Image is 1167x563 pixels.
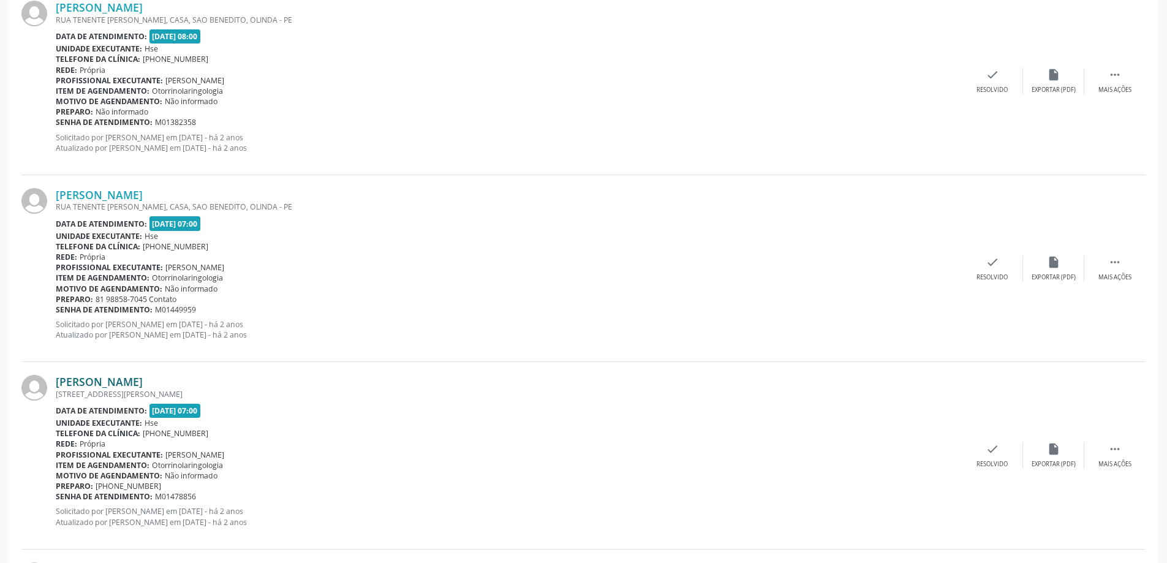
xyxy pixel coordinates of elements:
b: Telefone da clínica: [56,54,140,64]
div: Resolvido [976,86,1008,94]
b: Profissional executante: [56,450,163,460]
span: Própria [80,439,105,449]
b: Unidade executante: [56,418,142,428]
b: Rede: [56,252,77,262]
div: RUA TENENTE [PERSON_NAME], CASA, SAO BENEDITO, OLINDA - PE [56,15,962,25]
b: Unidade executante: [56,43,142,54]
img: img [21,375,47,401]
i: check [986,255,999,269]
span: [DATE] 08:00 [149,29,201,43]
i:  [1108,442,1122,456]
p: Solicitado por [PERSON_NAME] em [DATE] - há 2 anos Atualizado por [PERSON_NAME] em [DATE] - há 2 ... [56,506,962,527]
div: Resolvido [976,273,1008,282]
span: [PHONE_NUMBER] [143,241,208,252]
span: Própria [80,65,105,75]
span: [DATE] 07:00 [149,216,201,230]
span: [PHONE_NUMBER] [143,54,208,64]
span: [PERSON_NAME] [165,262,224,273]
b: Data de atendimento: [56,219,147,229]
span: Não informado [165,96,217,107]
a: [PERSON_NAME] [56,1,143,14]
span: Otorrinolaringologia [152,460,223,470]
i: insert_drive_file [1047,442,1060,456]
b: Profissional executante: [56,75,163,86]
div: [STREET_ADDRESS][PERSON_NAME] [56,389,962,399]
div: Mais ações [1098,273,1131,282]
b: Rede: [56,65,77,75]
span: Não informado [96,107,148,117]
b: Data de atendimento: [56,31,147,42]
div: Exportar (PDF) [1032,86,1076,94]
div: RUA TENENTE [PERSON_NAME], CASA, SAO BENEDITO, OLINDA - PE [56,202,962,212]
span: Hse [145,231,158,241]
span: Não informado [165,470,217,481]
b: Motivo de agendamento: [56,284,162,294]
p: Solicitado por [PERSON_NAME] em [DATE] - há 2 anos Atualizado por [PERSON_NAME] em [DATE] - há 2 ... [56,319,962,340]
span: [PHONE_NUMBER] [143,428,208,439]
b: Preparo: [56,481,93,491]
div: Mais ações [1098,86,1131,94]
span: 81 98858-7045 Contato [96,294,176,304]
b: Preparo: [56,294,93,304]
a: [PERSON_NAME] [56,375,143,388]
span: Hse [145,418,158,428]
i:  [1108,255,1122,269]
i: insert_drive_file [1047,255,1060,269]
b: Profissional executante: [56,262,163,273]
span: [PERSON_NAME] [165,450,224,460]
span: M01478856 [155,491,196,502]
b: Item de agendamento: [56,86,149,96]
b: Preparo: [56,107,93,117]
span: Hse [145,43,158,54]
img: img [21,1,47,26]
img: img [21,188,47,214]
span: Otorrinolaringologia [152,273,223,283]
span: Própria [80,252,105,262]
span: [PHONE_NUMBER] [96,481,161,491]
i:  [1108,68,1122,81]
div: Exportar (PDF) [1032,460,1076,469]
b: Item de agendamento: [56,460,149,470]
span: M01449959 [155,304,196,315]
div: Resolvido [976,460,1008,469]
b: Motivo de agendamento: [56,96,162,107]
b: Item de agendamento: [56,273,149,283]
b: Rede: [56,439,77,449]
div: Mais ações [1098,460,1131,469]
b: Telefone da clínica: [56,241,140,252]
span: Não informado [165,284,217,294]
b: Telefone da clínica: [56,428,140,439]
b: Motivo de agendamento: [56,470,162,481]
b: Senha de atendimento: [56,491,153,502]
b: Senha de atendimento: [56,304,153,315]
b: Senha de atendimento: [56,117,153,127]
span: Otorrinolaringologia [152,86,223,96]
a: [PERSON_NAME] [56,188,143,202]
div: Exportar (PDF) [1032,273,1076,282]
b: Unidade executante: [56,231,142,241]
i: insert_drive_file [1047,68,1060,81]
i: check [986,442,999,456]
p: Solicitado por [PERSON_NAME] em [DATE] - há 2 anos Atualizado por [PERSON_NAME] em [DATE] - há 2 ... [56,132,962,153]
b: Data de atendimento: [56,406,147,416]
span: M01382358 [155,117,196,127]
i: check [986,68,999,81]
span: [PERSON_NAME] [165,75,224,86]
span: [DATE] 07:00 [149,404,201,418]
